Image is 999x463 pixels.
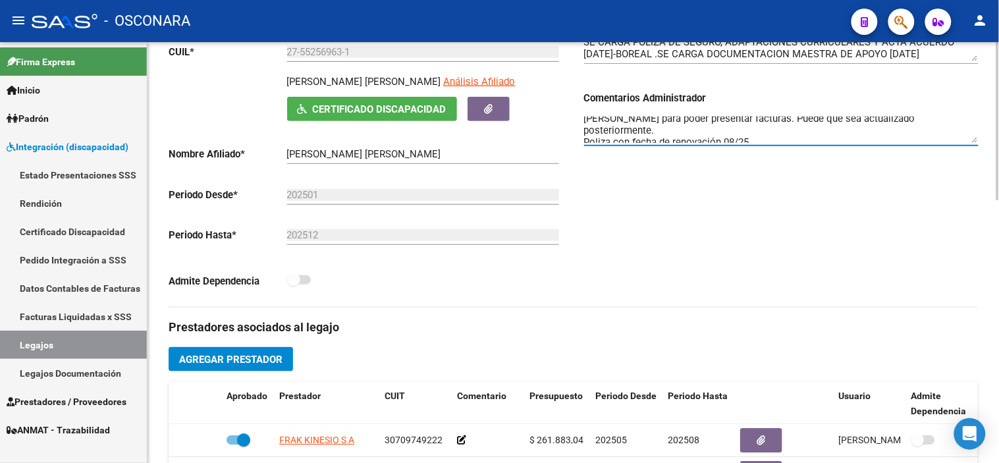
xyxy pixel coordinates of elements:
span: Comentario [457,391,506,401]
datatable-header-cell: Aprobado [221,382,274,425]
span: Admite Dependencia [911,391,967,416]
span: 30709749222 [385,435,443,445]
datatable-header-cell: Admite Dependencia [906,382,979,425]
datatable-header-cell: Periodo Desde [590,382,662,425]
span: Usuario [839,391,871,401]
h3: Comentarios Administrador [584,91,979,105]
span: Certificado Discapacidad [313,103,446,115]
span: Padrón [7,111,49,126]
datatable-header-cell: Periodo Hasta [662,382,735,425]
span: 202508 [668,435,699,445]
datatable-header-cell: Prestador [274,382,379,425]
span: Prestadores / Proveedores [7,395,126,409]
span: Aprobado [227,391,267,401]
button: Certificado Discapacidad [287,97,457,121]
span: Presupuesto [529,391,583,401]
p: [PERSON_NAME] [PERSON_NAME] [287,74,441,89]
p: CUIL [169,45,287,59]
span: FRAK KINESIO S A [279,435,354,445]
p: Nombre Afiliado [169,147,287,161]
p: Periodo Desde [169,188,287,202]
span: CUIT [385,391,405,401]
p: Periodo Hasta [169,228,287,242]
span: $ 261.883,04 [529,435,583,445]
datatable-header-cell: Comentario [452,382,524,425]
datatable-header-cell: Usuario [834,382,906,425]
span: ANMAT - Trazabilidad [7,423,110,437]
span: Agregar Prestador [179,354,283,366]
span: [PERSON_NAME] [DATE] [839,435,942,445]
span: Periodo Desde [595,391,657,401]
span: Inicio [7,83,40,97]
span: 202505 [595,435,627,445]
h3: Prestadores asociados al legajo [169,318,978,337]
datatable-header-cell: CUIT [379,382,452,425]
span: Integración (discapacidad) [7,140,128,154]
p: Admite Dependencia [169,274,287,288]
mat-icon: person [973,13,988,28]
div: Open Intercom Messenger [954,418,986,450]
button: Agregar Prestador [169,347,293,371]
span: Prestador [279,391,321,401]
span: Análisis Afiliado [444,76,516,88]
span: Periodo Hasta [668,391,728,401]
datatable-header-cell: Presupuesto [524,382,590,425]
span: Firma Express [7,55,75,69]
mat-icon: menu [11,13,26,28]
span: - OSCONARA [104,7,190,36]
